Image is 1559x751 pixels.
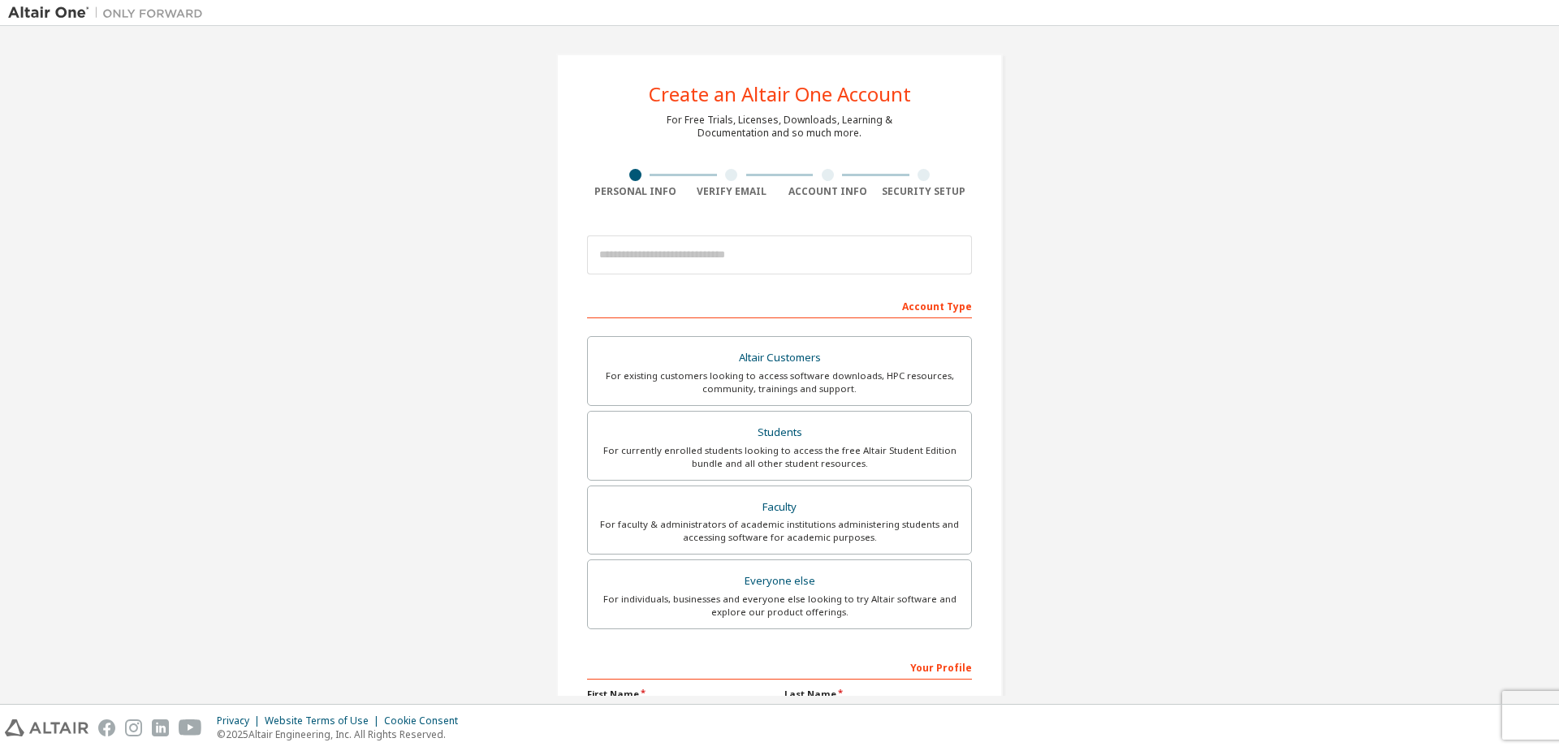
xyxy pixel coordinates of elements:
[876,185,973,198] div: Security Setup
[179,719,202,736] img: youtube.svg
[98,719,115,736] img: facebook.svg
[598,369,961,395] div: For existing customers looking to access software downloads, HPC resources, community, trainings ...
[217,714,265,727] div: Privacy
[587,292,972,318] div: Account Type
[598,518,961,544] div: For faculty & administrators of academic institutions administering students and accessing softwa...
[587,185,684,198] div: Personal Info
[667,114,892,140] div: For Free Trials, Licenses, Downloads, Learning & Documentation and so much more.
[587,654,972,680] div: Your Profile
[598,421,961,444] div: Students
[649,84,911,104] div: Create an Altair One Account
[125,719,142,736] img: instagram.svg
[598,496,961,519] div: Faculty
[598,593,961,619] div: For individuals, businesses and everyone else looking to try Altair software and explore our prod...
[684,185,780,198] div: Verify Email
[5,719,89,736] img: altair_logo.svg
[779,185,876,198] div: Account Info
[598,444,961,470] div: For currently enrolled students looking to access the free Altair Student Edition bundle and all ...
[598,570,961,593] div: Everyone else
[784,688,972,701] label: Last Name
[598,347,961,369] div: Altair Customers
[152,719,169,736] img: linkedin.svg
[587,688,775,701] label: First Name
[217,727,468,741] p: © 2025 Altair Engineering, Inc. All Rights Reserved.
[8,5,211,21] img: Altair One
[265,714,384,727] div: Website Terms of Use
[384,714,468,727] div: Cookie Consent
